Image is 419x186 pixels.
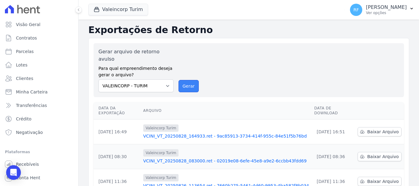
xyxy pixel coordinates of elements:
span: Minha Carteira [16,89,48,95]
a: VCINI_VT_20250828_083000.ret - 02019e08-6efe-45e8-a9e2-6ccbb43fdd69 [143,158,309,164]
div: Open Intercom Messenger [6,165,21,180]
th: Data da Exportação [94,102,141,120]
a: Negativação [2,126,76,139]
a: Baixar Arquivo [358,127,402,136]
th: Arquivo [141,102,312,120]
span: Conta Hent [16,175,40,181]
span: Baixar Arquivo [367,178,399,184]
span: RF [353,8,359,12]
td: [DATE] 16:49 [94,120,141,144]
td: [DATE] 08:30 [94,144,141,169]
span: Valeincorp Turim [143,174,179,181]
span: Crédito [16,116,32,122]
span: Clientes [16,75,33,82]
h2: Exportações de Retorno [88,25,409,36]
span: Negativação [16,129,43,135]
span: Recebíveis [16,161,39,167]
th: Data de Download [312,102,355,120]
p: [PERSON_NAME] [366,4,407,10]
span: Transferências [16,102,47,108]
a: Recebíveis [2,158,76,170]
a: Minha Carteira [2,86,76,98]
div: Plataformas [5,148,73,156]
span: Baixar Arquivo [367,129,399,135]
td: [DATE] 08:36 [312,144,355,169]
span: Valeincorp Turim [143,124,179,132]
a: Crédito [2,113,76,125]
span: Valeincorp Turim [143,149,179,157]
label: Para qual empreendimento deseja gerar o arquivo? [98,63,174,78]
a: Conta Hent [2,172,76,184]
p: Ver opções [366,10,407,15]
a: VCINI_VT_20250828_164933.ret - 9ac85913-3734-414f-955c-84e51f5b76bd [143,133,309,139]
a: Baixar Arquivo [358,177,402,186]
label: Gerar arquivo de retorno avulso [98,48,174,63]
a: Baixar Arquivo [358,152,402,161]
span: Parcelas [16,48,34,55]
a: Parcelas [2,45,76,58]
a: Visão Geral [2,18,76,31]
a: Lotes [2,59,76,71]
span: Visão Geral [16,21,40,28]
a: Transferências [2,99,76,112]
span: Baixar Arquivo [367,154,399,160]
button: RF [PERSON_NAME] Ver opções [345,1,419,18]
span: Lotes [16,62,28,68]
button: Gerar [179,80,199,92]
a: Contratos [2,32,76,44]
td: [DATE] 16:51 [312,120,355,144]
span: Contratos [16,35,37,41]
a: Clientes [2,72,76,85]
button: Valeincorp Turim [88,4,148,15]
